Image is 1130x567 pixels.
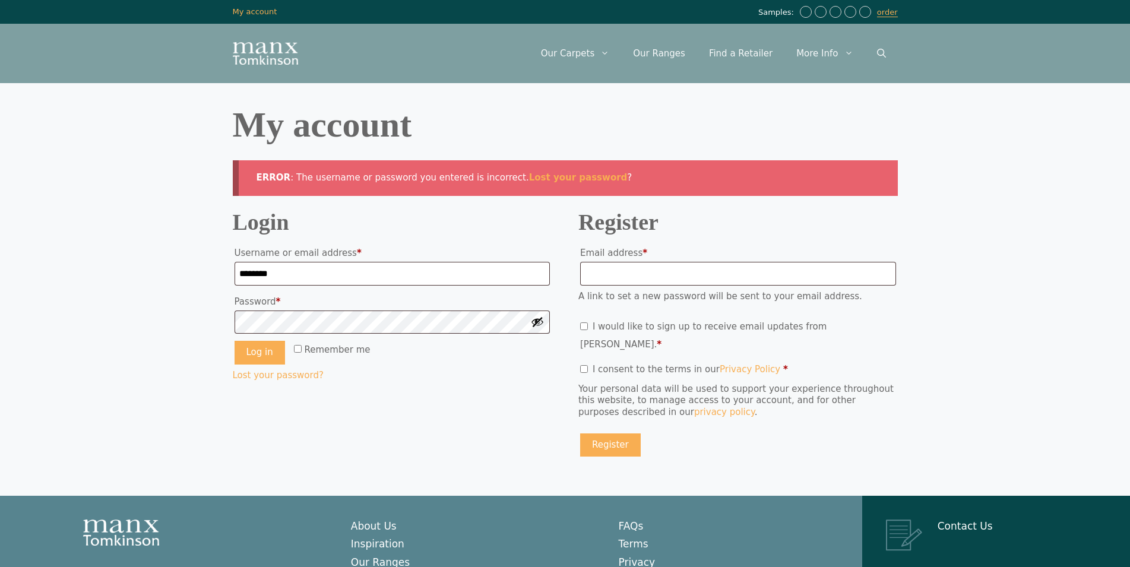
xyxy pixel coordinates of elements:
img: Manx Tomkinson [233,42,298,65]
span: Samples: [758,8,797,18]
a: Lost your password [529,172,628,183]
a: More Info [784,36,865,71]
a: About Us [351,520,397,532]
p: A link to set a new password will be sent to your email address. [578,291,898,303]
label: Email address [580,244,896,262]
p: Your personal data will be used to support your experience throughout this website, to manage acc... [578,384,898,419]
a: order [877,8,898,17]
a: Privacy Policy [720,364,780,375]
input: I would like to sign up to receive email updates from [PERSON_NAME]. [580,322,588,330]
h2: Register [578,214,898,231]
input: Remember me [294,345,302,353]
a: Our Carpets [529,36,622,71]
a: Inspiration [351,538,404,550]
a: privacy policy [694,407,755,417]
button: Show password [531,315,544,328]
a: Find a Retailer [697,36,784,71]
li: : The username or password you entered is incorrect. ? [257,172,880,184]
h1: My account [233,107,898,142]
a: Lost your password? [233,370,324,381]
nav: Primary [529,36,898,71]
label: I consent to the terms in our [580,364,788,375]
label: Password [235,293,550,311]
button: Log in [235,341,285,365]
span: Remember me [305,344,371,355]
a: Contact Us [938,520,993,532]
img: Manx Tomkinson Logo [83,520,159,546]
strong: ERROR [257,172,291,183]
button: Register [580,433,641,457]
input: I consent to the terms in ourPrivacy Policy [580,365,588,373]
a: Terms [619,538,648,550]
h2: Login [233,214,552,231]
a: FAQs [619,520,644,532]
label: Username or email address [235,244,550,262]
a: Our Ranges [621,36,697,71]
a: Open Search Bar [865,36,898,71]
label: I would like to sign up to receive email updates from [PERSON_NAME]. [580,321,827,350]
a: My account [233,7,277,16]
